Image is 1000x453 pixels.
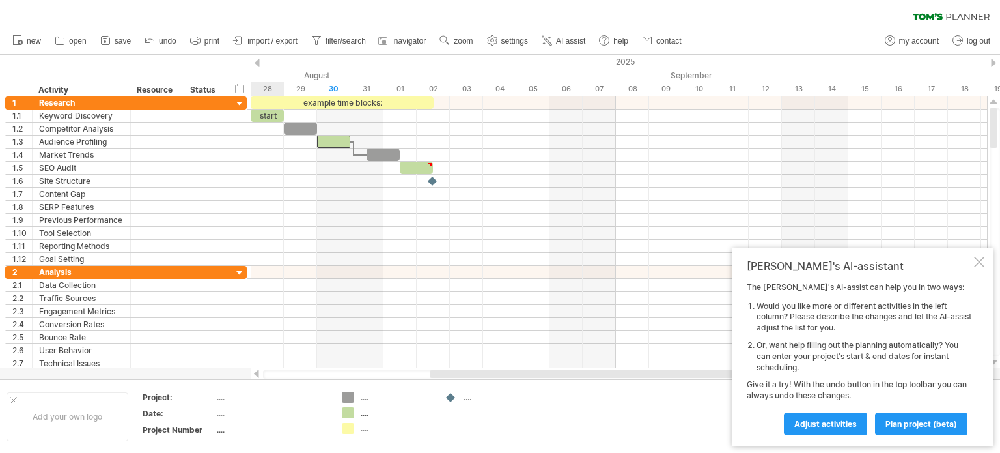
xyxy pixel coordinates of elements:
div: Thursday, 4 September 2025 [483,82,516,96]
div: 2.3 [12,305,32,317]
div: SERP Features [39,201,124,213]
div: Analysis [39,266,124,278]
span: new [27,37,41,46]
a: plan project (beta) [875,413,967,435]
div: Friday, 29 August 2025 [284,82,317,96]
div: Competitor Analysis [39,123,124,135]
div: Sunday, 7 September 2025 [583,82,616,96]
a: print [187,33,223,50]
a: contact [639,33,686,50]
div: [PERSON_NAME]'s AI-assistant [747,259,971,272]
a: help [596,33,632,50]
a: log out [949,33,994,50]
span: log out [967,37,990,46]
div: Monday, 15 September 2025 [848,82,882,96]
div: User Behavior [39,344,124,357]
div: 2 [12,266,32,278]
div: Resource [137,83,176,96]
div: 2.7 [12,357,32,370]
div: Traffic Sources [39,292,124,304]
div: 1.9 [12,214,32,226]
li: Would you like more or different activities in the left column? Please describe the changes and l... [757,301,971,334]
div: 1.12 [12,253,32,265]
div: 1.11 [12,240,32,252]
span: undo [159,37,176,46]
span: Adjust activities [794,419,857,429]
span: settings [501,37,528,46]
li: Or, want help filling out the planning automatically? You can enter your project's start & end da... [757,340,971,373]
div: Goal Setting [39,253,124,265]
div: 1.2 [12,123,32,135]
div: Saturday, 13 September 2025 [782,82,815,96]
a: filter/search [308,33,370,50]
div: .... [217,392,326,403]
div: Monday, 8 September 2025 [616,82,649,96]
a: Adjust activities [784,413,867,435]
div: Thursday, 28 August 2025 [251,82,284,96]
a: new [9,33,45,50]
div: 1.8 [12,201,32,213]
div: .... [361,423,432,434]
div: 2.6 [12,344,32,357]
a: undo [141,33,180,50]
span: plan project (beta) [885,419,957,429]
a: AI assist [538,33,589,50]
div: Tool Selection [39,227,124,239]
div: 1 [12,96,32,109]
div: Status [190,83,219,96]
div: Wednesday, 3 September 2025 [450,82,483,96]
div: The [PERSON_NAME]'s AI-assist can help you in two ways: Give it a try! With the undo button in th... [747,282,971,435]
div: example time blocks: [251,96,434,109]
span: save [115,37,131,46]
span: contact [656,37,682,46]
div: Sunday, 31 August 2025 [350,82,383,96]
span: help [613,37,628,46]
div: Saturday, 6 September 2025 [549,82,583,96]
div: Thursday, 18 September 2025 [948,82,981,96]
div: .... [361,392,432,403]
div: Keyword Discovery [39,110,124,122]
div: Activity [38,83,123,96]
div: 1.4 [12,149,32,161]
div: 1.7 [12,188,32,200]
div: Content Gap [39,188,124,200]
span: AI assist [556,37,585,46]
div: 2.1 [12,279,32,291]
div: Conversion Rates [39,318,124,330]
div: start [251,110,284,122]
span: navigator [394,37,426,46]
div: 1.3 [12,136,32,148]
div: Data Collection [39,279,124,291]
div: Saturday, 30 August 2025 [317,82,350,96]
div: 2.2 [12,292,32,304]
div: Date: [143,408,214,419]
div: Wednesday, 10 September 2025 [682,82,715,96]
div: 1.6 [12,175,32,187]
span: open [69,37,87,46]
div: Thursday, 11 September 2025 [715,82,749,96]
div: Project Number [143,424,214,435]
a: navigator [376,33,430,50]
a: settings [484,33,532,50]
div: Market Trends [39,149,124,161]
span: filter/search [326,37,366,46]
div: Wednesday, 17 September 2025 [915,82,948,96]
a: save [97,33,135,50]
div: Sunday, 14 September 2025 [815,82,848,96]
span: print [204,37,219,46]
div: Audience Profiling [39,136,124,148]
div: Tuesday, 2 September 2025 [417,82,450,96]
a: zoom [436,33,477,50]
a: import / export [230,33,301,50]
div: Technical Issues [39,357,124,370]
div: 1.10 [12,227,32,239]
div: 1.1 [12,110,32,122]
div: .... [464,392,535,403]
div: Site Structure [39,175,124,187]
a: my account [882,33,943,50]
div: 1.5 [12,162,32,174]
div: .... [217,424,326,435]
div: Previous Performance [39,214,124,226]
div: 2.5 [12,331,32,343]
div: .... [361,407,432,418]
